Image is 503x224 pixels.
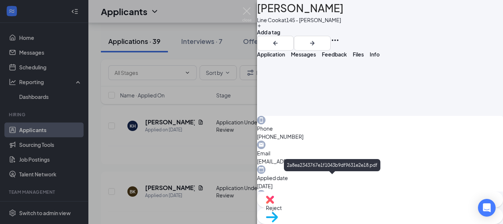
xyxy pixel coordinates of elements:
[294,36,331,51] button: ArrowRight
[308,39,317,48] svg: ArrowRight
[257,51,285,58] span: Application
[353,51,364,58] span: Files
[257,149,503,157] span: Email
[257,182,503,190] span: [DATE]
[331,36,340,45] svg: Ellipses
[257,124,503,132] span: Phone
[257,16,344,24] div: Line Cook at 145 - [PERSON_NAME]
[257,132,503,141] span: [PHONE_NUMBER]
[271,39,280,48] svg: ArrowLeftNew
[322,51,347,58] span: Feedback
[284,159,380,171] div: 2a8ea2343767e1f1043b9df9631e2e18.pdf
[257,24,261,28] svg: Plus
[291,51,316,58] span: Messages
[257,24,280,36] button: PlusAdd a tag
[257,36,294,51] button: ArrowLeftNew
[257,157,503,165] span: [EMAIL_ADDRESS][DOMAIN_NAME]
[478,199,496,217] div: Open Intercom Messenger
[266,204,494,212] span: Reject
[257,174,503,182] span: Applied date
[370,51,380,58] span: Info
